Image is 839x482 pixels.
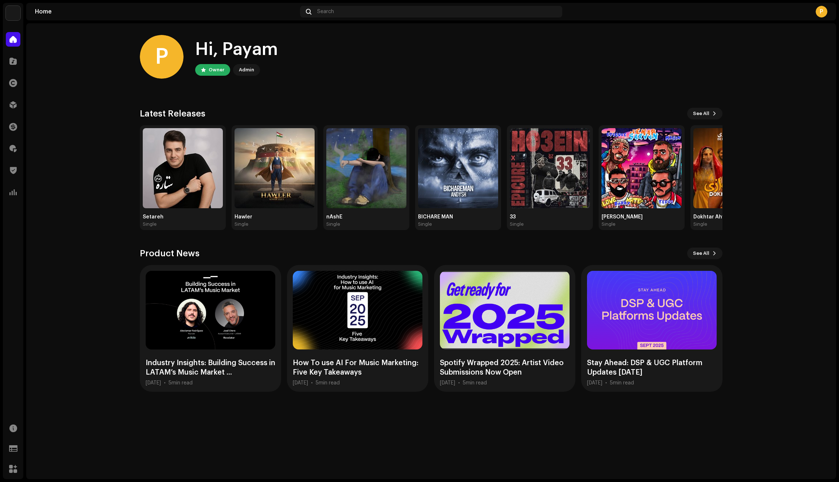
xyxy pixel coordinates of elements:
[6,6,20,20] img: 6dfc84ee-69e5-4cae-a1fb-b2a148a81d2f
[195,38,278,61] div: Hi, Payam
[440,358,570,377] div: Spotify Wrapped 2025: Artist Video Submissions Now Open
[146,380,161,386] div: [DATE]
[587,380,602,386] div: [DATE]
[418,214,498,220] div: BICHARE MAN
[311,380,313,386] div: •
[605,380,607,386] div: •
[463,380,487,386] div: 5
[140,35,184,79] div: P
[458,380,460,386] div: •
[687,248,722,259] button: See All
[143,214,223,220] div: Setareh
[693,128,773,208] img: 514a3011-7caf-43c2-a299-d904a39f9903
[510,128,590,208] img: 16e6edac-78f8-488b-9ddd-f2d6c6cf8000
[293,358,422,377] div: How To use AI For Music Marketing: Five Key Takeaways
[317,9,334,15] span: Search
[587,358,717,377] div: Stay Ahead: DSP & UGC Platform Updates [DATE]
[693,221,707,227] div: Single
[602,214,682,220] div: [PERSON_NAME]
[293,380,308,386] div: [DATE]
[209,66,224,74] div: Owner
[418,221,432,227] div: Single
[164,380,166,386] div: •
[319,380,340,386] span: min read
[602,221,615,227] div: Single
[326,128,406,208] img: 8da29049-5b6c-4972-a8b8-19ea2bf6e86c
[418,128,498,208] img: 0ceebe5e-0aad-481a-b4ae-79c354cc6cdf
[326,214,406,220] div: nAshE
[235,128,315,208] img: 8a3d4df3-bf09-4611-ae85-da6576ea6e61
[602,128,682,208] img: 2b3de52c-5205-4a53-997c-dc181352c5c9
[610,380,634,386] div: 5
[235,214,315,220] div: Hawler
[316,380,340,386] div: 5
[169,380,193,386] div: 5
[239,66,254,74] div: Admin
[816,6,827,17] div: P
[35,9,297,15] div: Home
[510,221,524,227] div: Single
[687,108,722,119] button: See All
[172,380,193,386] span: min read
[235,221,248,227] div: Single
[440,380,455,386] div: [DATE]
[693,214,773,220] div: Dokhtar Ahvazi
[693,106,709,121] span: See All
[466,380,487,386] span: min read
[326,221,340,227] div: Single
[140,108,205,119] h3: Latest Releases
[143,128,223,208] img: 4b0de38e-2b3e-4714-a2cc-63e4a0fd3bdc
[140,248,200,259] h3: Product News
[613,380,634,386] span: min read
[693,246,709,261] span: See All
[510,214,590,220] div: 33
[146,358,275,377] div: Industry Insights: Building Success in LATAM’s Music Market ...
[143,221,157,227] div: Single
